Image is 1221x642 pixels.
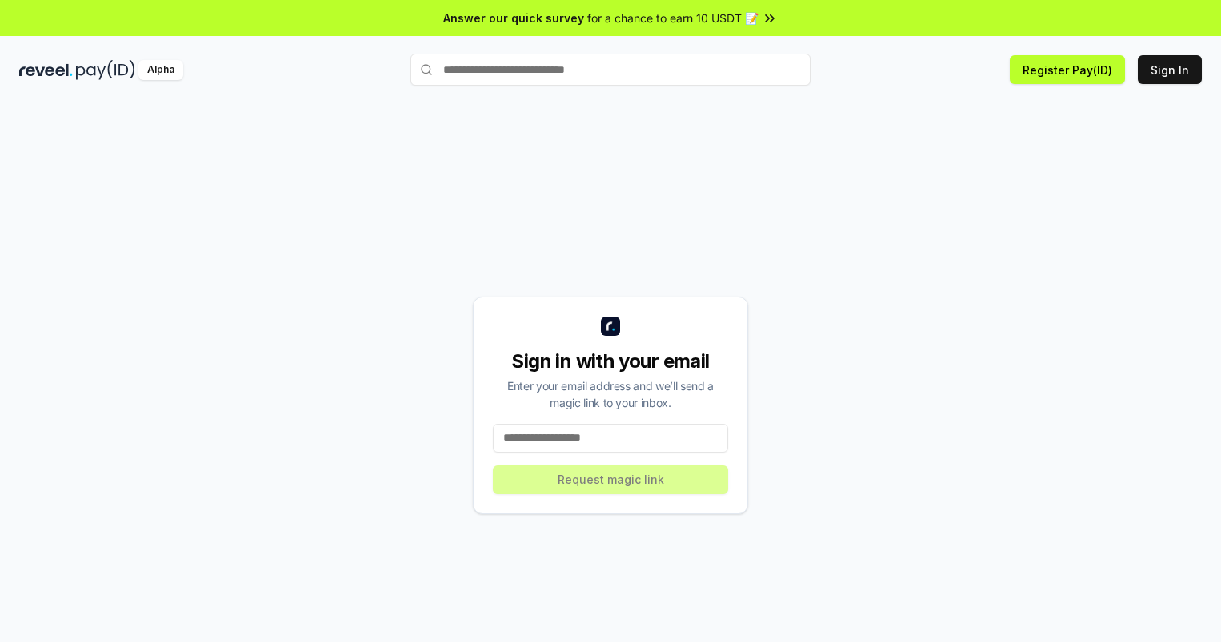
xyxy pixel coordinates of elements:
button: Sign In [1138,55,1202,84]
button: Register Pay(ID) [1010,55,1125,84]
img: pay_id [76,60,135,80]
div: Alpha [138,60,183,80]
div: Enter your email address and we’ll send a magic link to your inbox. [493,377,728,411]
span: Answer our quick survey [443,10,584,26]
img: logo_small [601,317,620,336]
img: reveel_dark [19,60,73,80]
div: Sign in with your email [493,349,728,374]
span: for a chance to earn 10 USDT 📝 [587,10,759,26]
